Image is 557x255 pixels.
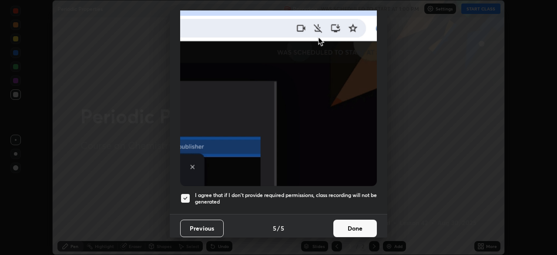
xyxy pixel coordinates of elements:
[180,220,224,237] button: Previous
[273,224,276,233] h4: 5
[281,224,284,233] h4: 5
[195,192,377,205] h5: I agree that if I don't provide required permissions, class recording will not be generated
[333,220,377,237] button: Done
[277,224,280,233] h4: /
